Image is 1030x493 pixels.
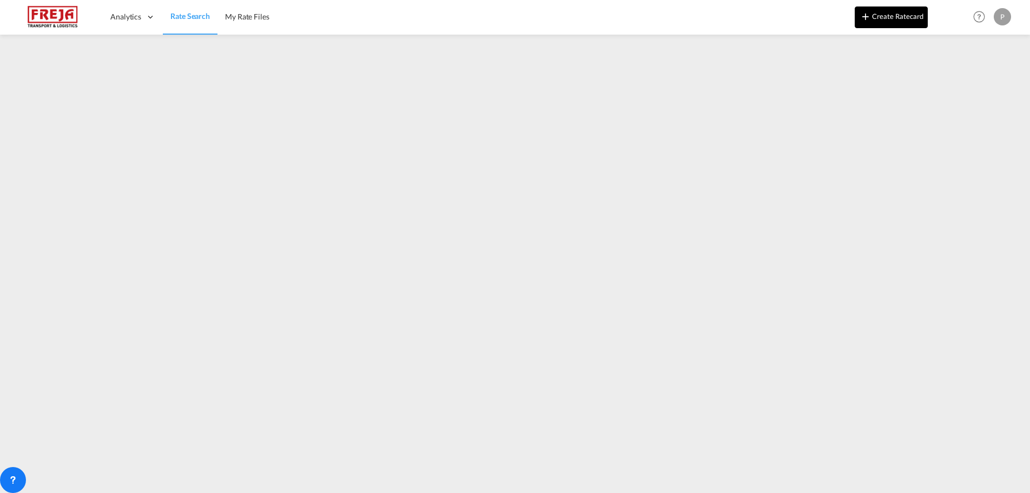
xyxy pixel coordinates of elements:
div: P [994,8,1011,25]
md-icon: icon-plus 400-fg [859,10,872,23]
button: icon-plus 400-fgCreate Ratecard [855,6,928,28]
span: Help [970,8,988,26]
span: Analytics [110,11,141,22]
span: Rate Search [170,11,210,21]
div: Help [970,8,994,27]
span: My Rate Files [225,12,269,21]
img: 586607c025bf11f083711d99603023e7.png [16,5,89,29]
